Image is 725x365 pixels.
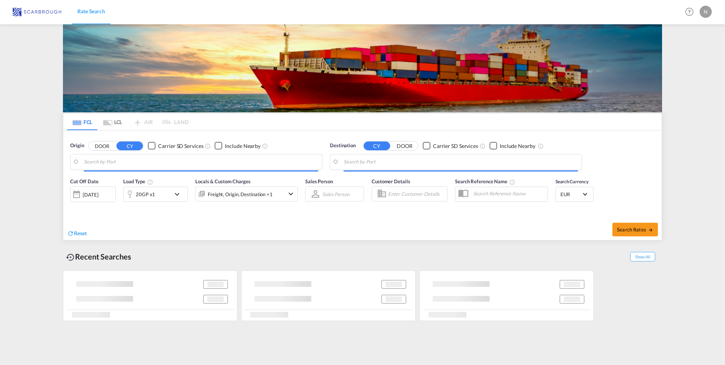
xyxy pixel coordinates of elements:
input: Enter Customer Details [388,188,445,200]
button: DOOR [391,142,418,150]
span: Search Reference Name [455,178,515,184]
div: Include Nearby [225,142,260,150]
md-icon: Unchecked: Ignores neighbouring ports when fetching rates.Checked : Includes neighbouring ports w... [262,143,268,149]
input: Search by Port [344,156,578,168]
div: N [700,6,712,18]
div: Freight Origin Destination Factory Stuffing [208,189,273,200]
div: 20GP x1icon-chevron-down [123,187,188,202]
span: Origin [70,142,84,149]
button: DOOR [89,142,115,150]
input: Search Reference Name [469,188,548,199]
div: Include Nearby [500,142,535,150]
md-datepicker: Select [70,201,76,212]
md-icon: icon-chevron-down [286,189,295,198]
md-tab-item: LCL [97,113,128,130]
md-checkbox: Checkbox No Ink [215,142,260,150]
span: Rate Search [77,8,105,14]
span: Search Currency [556,179,588,184]
span: Destination [330,142,356,149]
md-icon: icon-chevron-down [173,190,185,199]
md-checkbox: Checkbox No Ink [148,142,203,150]
button: CY [116,142,143,150]
md-select: Select Currency: € EUREuro [560,189,589,200]
md-select: Sales Person [322,189,350,200]
md-icon: icon-arrow-right [648,227,653,233]
span: Help [683,5,696,18]
div: Freight Origin Destination Factory Stuffingicon-chevron-down [195,186,298,201]
span: Cut Off Date [70,178,99,184]
div: Recent Searches [63,248,134,265]
md-tab-item: FCL [67,113,97,130]
md-icon: icon-information-outline [147,179,153,185]
span: Reset [74,230,87,236]
md-icon: icon-refresh [67,230,74,237]
md-icon: Unchecked: Search for CY (Container Yard) services for all selected carriers.Checked : Search for... [205,143,211,149]
span: EUR [560,191,582,198]
md-icon: Unchecked: Search for CY (Container Yard) services for all selected carriers.Checked : Search for... [480,143,486,149]
md-icon: Your search will be saved by the below given name [509,179,515,185]
div: [DATE] [70,186,116,202]
md-pagination-wrapper: Use the left and right arrow keys to navigate between tabs [67,113,188,130]
div: icon-refreshReset [67,230,87,238]
span: Show All [630,252,655,261]
span: Locals & Custom Charges [195,178,251,184]
span: Search Rates [617,227,653,233]
input: Search by Port [84,156,318,168]
img: LCL+%26+FCL+BACKGROUND.png [63,24,662,112]
button: CY [364,142,390,150]
md-checkbox: Checkbox No Ink [490,142,535,150]
div: Help [683,5,700,19]
span: Customer Details [372,178,410,184]
span: Load Type [123,178,153,184]
md-icon: icon-backup-restore [66,253,75,262]
img: 68f3c5c099f711f0a1d6b9e876559da2.jpg [11,3,63,20]
span: Sales Person [305,178,333,184]
div: Carrier SD Services [433,142,478,150]
md-checkbox: Checkbox No Ink [423,142,478,150]
md-icon: Unchecked: Ignores neighbouring ports when fetching rates.Checked : Includes neighbouring ports w... [538,143,544,149]
div: 20GP x1 [136,189,155,200]
div: Carrier SD Services [158,142,203,150]
button: Search Ratesicon-arrow-right [612,223,658,236]
div: [DATE] [83,191,98,198]
div: Origin DOOR CY Checkbox No InkUnchecked: Search for CY (Container Yard) services for all selected... [63,131,662,240]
